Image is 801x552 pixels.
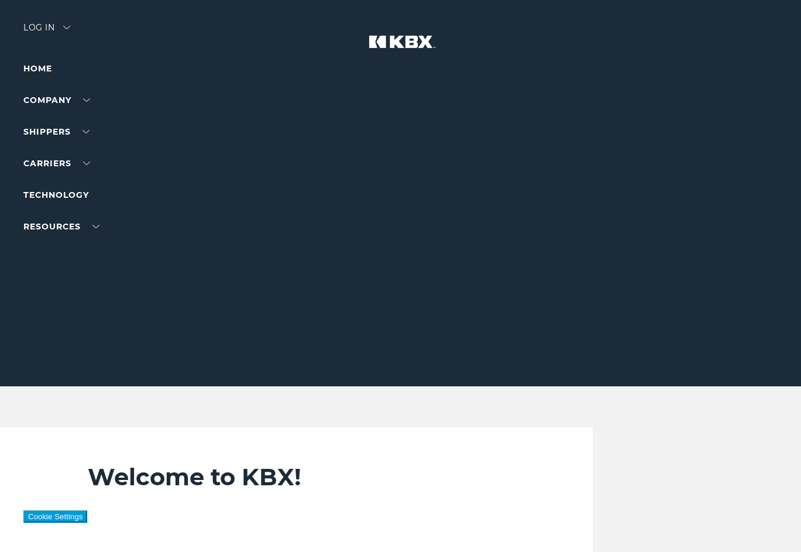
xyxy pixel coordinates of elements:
a: Carriers [23,158,90,169]
a: Company [23,95,90,105]
a: RESOURCES [23,221,99,232]
div: Log in [23,23,70,40]
button: Cookie Settings [23,510,87,523]
a: Home [23,63,52,74]
a: Technology [23,190,89,200]
a: SHIPPERS [23,126,90,137]
h2: Welcome to KBX! [88,462,520,492]
img: kbx logo [357,23,445,75]
img: arrow [63,26,70,29]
